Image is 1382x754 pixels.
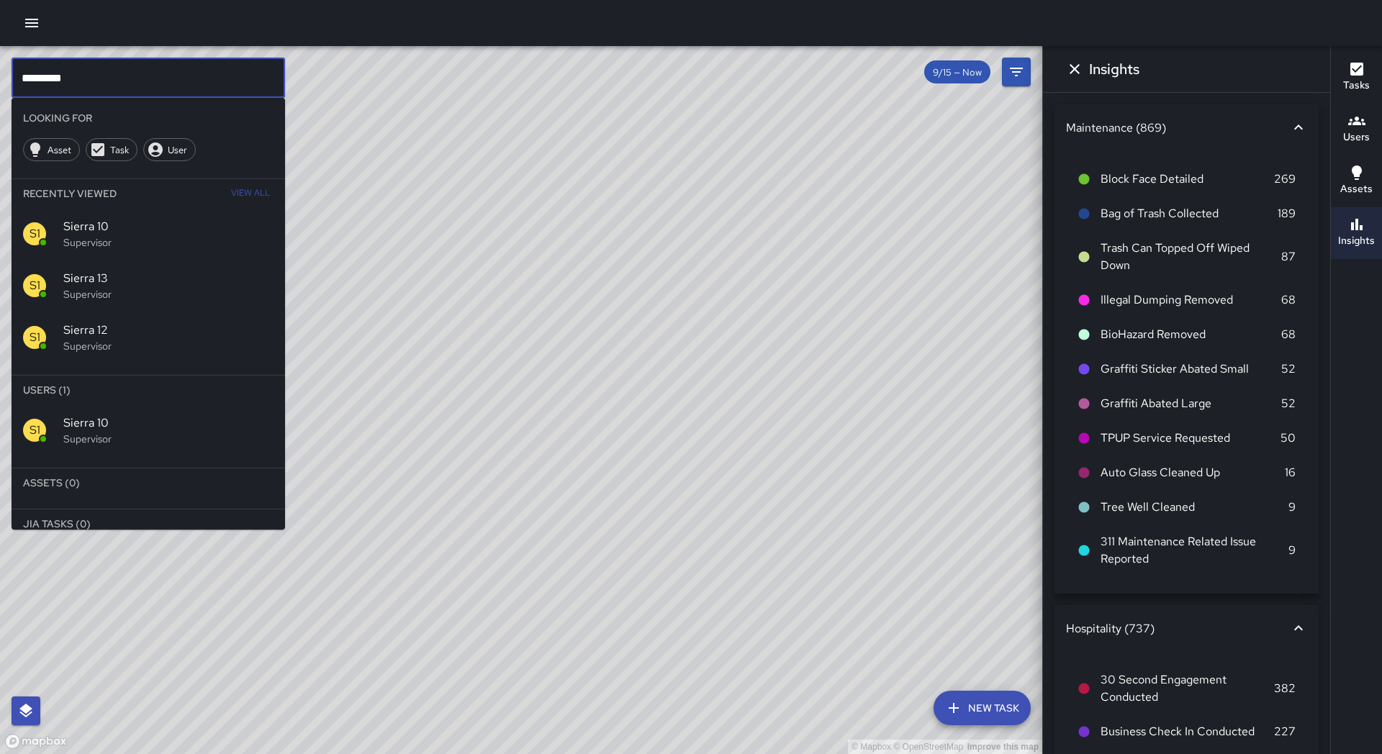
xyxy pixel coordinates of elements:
button: Dismiss [1060,55,1089,83]
span: 30 Second Engagement Conducted [1101,671,1274,706]
button: Assets [1331,155,1382,207]
p: 68 [1281,291,1296,309]
p: S1 [30,329,40,346]
div: Maintenance (869) [1066,120,1290,135]
div: S1Sierra 13Supervisor [12,260,285,312]
div: Hospitality (737) [1054,605,1319,651]
span: Sierra 10 [63,218,274,235]
h6: Users [1343,130,1370,145]
div: Maintenance (869) [1054,104,1319,150]
li: Users (1) [12,376,285,404]
div: S1Sierra 12Supervisor [12,312,285,363]
p: S1 [30,277,40,294]
span: View All [231,182,270,205]
span: Graffiti Sticker Abated Small [1101,360,1281,378]
button: Filters [1002,58,1031,86]
div: Task [86,138,137,161]
span: 311 Maintenance Related Issue Reported [1101,533,1288,568]
span: BioHazard Removed [1101,326,1281,343]
li: Recently Viewed [12,179,285,208]
p: 9 [1288,542,1296,559]
h6: Insights [1089,58,1139,81]
p: 189 [1278,205,1296,222]
li: Looking For [12,104,285,132]
span: Sierra 12 [63,322,274,339]
p: 227 [1274,723,1296,740]
span: Asset [40,144,79,156]
span: Trash Can Topped Off Wiped Down [1101,240,1281,274]
h6: Insights [1338,233,1375,249]
span: 9/15 — Now [924,66,990,78]
button: Insights [1331,207,1382,259]
span: Graffiti Abated Large [1101,395,1281,412]
p: 9 [1288,499,1296,516]
span: Illegal Dumping Removed [1101,291,1281,309]
span: Tree Well Cleaned [1101,499,1288,516]
button: View All [227,179,274,208]
p: S1 [30,422,40,439]
p: Supervisor [63,432,274,446]
p: 52 [1281,395,1296,412]
p: Supervisor [63,235,274,250]
h6: Tasks [1343,78,1370,94]
button: New Task [934,691,1031,725]
p: 382 [1274,680,1296,697]
span: Business Check In Conducted [1101,723,1274,740]
p: 52 [1281,360,1296,378]
span: Task [102,144,137,156]
div: S1Sierra 10Supervisor [12,404,285,456]
div: S1Sierra 10Supervisor [12,208,285,260]
p: S1 [30,225,40,242]
p: 68 [1281,326,1296,343]
span: Sierra 10 [63,414,274,432]
h6: Assets [1340,181,1373,197]
button: Users [1331,104,1382,155]
div: Asset [23,138,80,161]
span: Block Face Detailed [1101,171,1274,188]
div: User [143,138,196,161]
p: Supervisor [63,339,274,353]
p: 50 [1281,430,1296,447]
li: Assets (0) [12,468,285,497]
p: 16 [1285,464,1296,481]
span: Bag of Trash Collected [1101,205,1278,222]
span: Auto Glass Cleaned Up [1101,464,1285,481]
li: Jia Tasks (0) [12,509,285,538]
p: Supervisor [63,287,274,301]
span: Sierra 13 [63,270,274,287]
span: User [160,144,195,156]
div: Hospitality (737) [1066,621,1290,636]
p: 269 [1274,171,1296,188]
p: 87 [1281,248,1296,265]
button: Tasks [1331,52,1382,104]
span: TPUP Service Requested [1101,430,1281,447]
